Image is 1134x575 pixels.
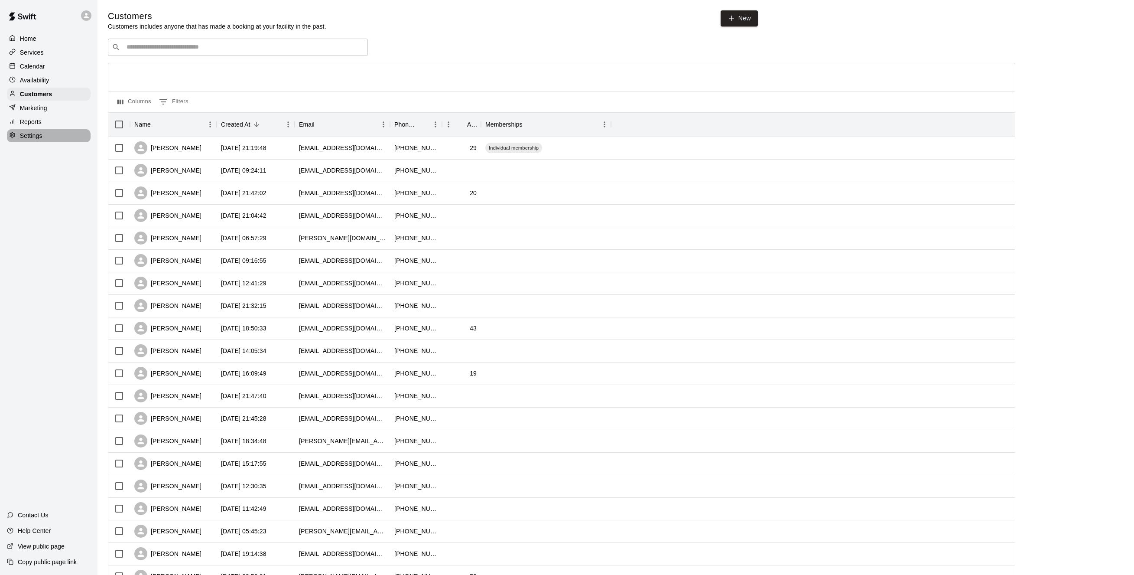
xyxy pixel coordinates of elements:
button: Select columns [115,95,153,109]
div: 2025-08-13 09:24:11 [221,166,266,175]
button: Sort [417,118,429,131]
a: Settings [7,129,91,142]
p: Home [20,34,36,43]
p: Availability [20,76,49,85]
div: [PERSON_NAME] [134,502,201,515]
p: View public page [18,542,65,551]
button: Menu [377,118,390,131]
div: 2025-07-11 21:32:15 [221,301,266,310]
a: Marketing [7,101,91,114]
button: Sort [315,118,327,131]
div: Email [299,112,315,137]
p: Settings [20,131,42,140]
div: abhalsey05@hotmail.com [299,189,386,197]
div: sam.luce.sl@gmail.com [299,234,386,242]
div: 2025-07-03 14:05:34 [221,346,266,355]
button: Show filters [157,95,191,109]
div: Phone Number [394,112,417,137]
button: Menu [282,118,295,131]
div: mandy72812@gmail.com [299,301,386,310]
div: [PERSON_NAME] [134,277,201,290]
div: 2025-06-24 21:45:28 [221,414,266,423]
div: hartungkaytee22185@yahoo.com [299,504,386,513]
button: Menu [442,118,455,131]
div: Age [442,112,481,137]
div: Calendar [7,60,91,73]
div: dvirga77@hotmail.com [299,346,386,355]
div: Created At [217,112,295,137]
div: 19 [470,369,477,378]
div: [PERSON_NAME] [134,209,201,222]
div: 43 [470,324,477,333]
div: Memberships [481,112,611,137]
div: tgtbike@gmail.com [299,549,386,558]
div: 20 [470,189,477,197]
div: josier75@gmail.com [299,256,386,265]
div: 2025-05-18 19:14:38 [221,549,266,558]
div: +17163923084 [394,504,438,513]
div: 2025-08-04 09:16:55 [221,256,266,265]
div: jce369@gmail.com [299,482,386,490]
div: +17164817612 [394,166,438,175]
div: [PERSON_NAME] [134,141,201,154]
a: Services [7,46,91,59]
p: Marketing [20,104,47,112]
div: Name [134,112,151,137]
div: +17162201849 [394,279,438,287]
div: andrew.bittner@yahoo.com [299,437,386,445]
div: +17167203422 [394,211,438,220]
div: 2025-08-06 21:42:02 [221,189,266,197]
a: Availability [7,74,91,87]
div: 2025-06-24 21:47:40 [221,392,266,400]
div: +17168015350 [394,324,438,333]
div: Name [130,112,217,137]
div: 2025-06-05 12:30:35 [221,482,266,490]
p: Services [20,48,44,57]
button: Menu [598,118,611,131]
p: Reports [20,118,42,126]
div: +15853223718 [394,234,438,242]
div: lyssalou16@aol.com [299,279,386,287]
p: Copy public page link [18,558,77,566]
div: [PERSON_NAME] [134,389,201,402]
div: andiec929@gmail.com [299,211,386,220]
div: donald.mcgarvey@yahoo.com [299,527,386,536]
span: Individual membership [485,144,542,151]
div: amolshah@yahoo.com [299,392,386,400]
div: [PERSON_NAME] [134,480,201,493]
div: +17162588783 [394,144,438,152]
button: Sort [455,118,467,131]
div: 2025-07-27 12:41:29 [221,279,266,287]
div: Created At [221,112,250,137]
div: [PERSON_NAME] [134,254,201,267]
div: [PERSON_NAME] [134,186,201,199]
div: [PERSON_NAME] [134,367,201,380]
div: Customers [7,88,91,101]
h5: Customers [108,10,326,22]
div: Phone Number [390,112,442,137]
a: New [721,10,758,26]
div: [PERSON_NAME] [134,322,201,335]
div: +17169970914 [394,482,438,490]
div: +17168807511 [394,189,438,197]
div: [PERSON_NAME] [134,435,201,448]
div: [PERSON_NAME] [134,164,201,177]
div: tonyweber0472@gmail.com [299,369,386,378]
p: Customers includes anyone that has made a booking at your facility in the past. [108,22,326,31]
div: Reports [7,115,91,128]
p: Contact Us [18,511,49,519]
button: Menu [204,118,217,131]
div: hunterdklink@gmail.com [299,144,386,152]
div: rinkmanger@aol.com [299,166,386,175]
div: kak196413@hotmail.com [299,459,386,468]
button: Menu [429,118,442,131]
div: +17168570525 [394,549,438,558]
p: Calendar [20,62,45,71]
div: Individual membership [485,143,542,153]
div: +17165108766 [394,414,438,423]
div: 2025-08-06 21:04:42 [221,211,266,220]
